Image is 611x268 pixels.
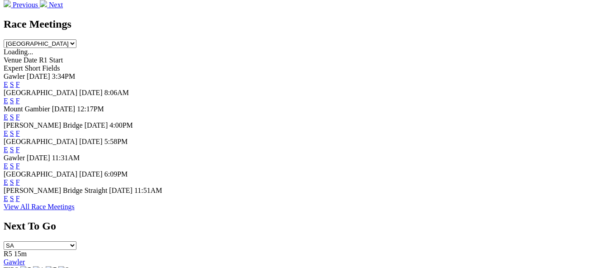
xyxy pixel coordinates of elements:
[27,154,50,162] span: [DATE]
[4,170,77,178] span: [GEOGRAPHIC_DATA]
[4,56,22,64] span: Venue
[40,1,63,9] a: Next
[16,195,20,202] a: F
[16,113,20,121] a: F
[16,97,20,105] a: F
[134,187,162,194] span: 11:51AM
[42,64,60,72] span: Fields
[109,121,133,129] span: 4:00PM
[4,81,8,88] a: E
[4,97,8,105] a: E
[4,138,77,145] span: [GEOGRAPHIC_DATA]
[25,64,41,72] span: Short
[4,195,8,202] a: E
[77,105,104,113] span: 12:17PM
[4,220,607,232] h2: Next To Go
[10,162,14,170] a: S
[39,56,63,64] span: R1 Start
[4,146,8,153] a: E
[4,162,8,170] a: E
[4,18,607,30] h2: Race Meetings
[4,129,8,137] a: E
[13,1,38,9] span: Previous
[10,129,14,137] a: S
[49,1,63,9] span: Next
[10,81,14,88] a: S
[104,170,128,178] span: 6:09PM
[16,129,20,137] a: F
[4,178,8,186] a: E
[52,154,80,162] span: 11:31AM
[14,250,27,258] span: 15m
[4,113,8,121] a: E
[4,187,107,194] span: [PERSON_NAME] Bridge Straight
[52,72,76,80] span: 3:34PM
[4,72,25,80] span: Gawler
[109,187,133,194] span: [DATE]
[79,138,103,145] span: [DATE]
[16,81,20,88] a: F
[4,154,25,162] span: Gawler
[4,258,25,266] a: Gawler
[10,195,14,202] a: S
[4,203,75,211] a: View All Race Meetings
[4,121,83,129] span: [PERSON_NAME] Bridge
[104,138,128,145] span: 5:58PM
[16,178,20,186] a: F
[104,89,129,96] span: 8:06AM
[4,64,23,72] span: Expert
[4,1,40,9] a: Previous
[10,146,14,153] a: S
[52,105,76,113] span: [DATE]
[27,72,50,80] span: [DATE]
[16,162,20,170] a: F
[85,121,108,129] span: [DATE]
[4,105,50,113] span: Mount Gambier
[24,56,37,64] span: Date
[10,178,14,186] a: S
[10,113,14,121] a: S
[4,89,77,96] span: [GEOGRAPHIC_DATA]
[4,48,33,56] span: Loading...
[10,97,14,105] a: S
[79,170,103,178] span: [DATE]
[16,146,20,153] a: F
[79,89,103,96] span: [DATE]
[4,250,12,258] span: R5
